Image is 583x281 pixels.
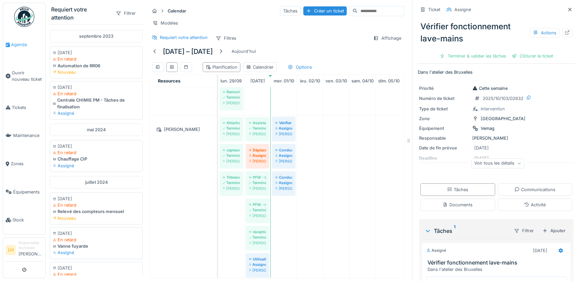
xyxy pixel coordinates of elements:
[419,145,470,151] div: Date de fin prévue
[53,69,140,75] div: Nouveau
[275,186,292,191] div: [PERSON_NAME]
[350,76,375,85] a: 4 octobre 2025
[272,76,296,85] a: 1 octobre 2025
[53,271,140,278] div: En retard
[158,78,180,83] span: Resources
[53,202,140,208] div: En retard
[249,147,266,153] div: Déplacement zone de chargement
[511,226,537,236] div: Filtrer
[533,247,547,254] div: [DATE]
[275,131,292,137] div: [PERSON_NAME]
[419,95,470,102] div: Numéro de ticket
[53,196,140,202] div: [DATE]
[113,8,139,18] div: Filtrer
[223,180,240,185] div: Terminé
[524,202,546,208] div: Activité
[249,186,266,191] div: [PERSON_NAME]
[13,189,43,195] span: Équipements
[6,245,16,255] li: LH
[53,208,140,215] div: Relevé des compteurs mensuel
[223,153,240,158] div: Terminé
[472,85,508,92] div: Cette semaine
[3,178,45,206] a: Équipements
[223,159,240,164] div: [PERSON_NAME]
[275,147,292,153] div: Conductivité et Ph
[12,104,43,111] span: Tickets
[280,6,301,16] div: Tâches
[275,126,292,131] div: Assigné
[419,85,470,92] div: Priorité
[19,240,43,251] div: Responsable technicien
[53,265,140,271] div: [DATE]
[53,163,140,169] div: Assigné
[3,206,45,234] a: Stock
[223,175,240,180] div: Triblender - remontage + test sens rotation + adaptation réglage Inominal sur thermique
[249,153,266,158] div: Assigné
[163,47,213,56] h5: [DATE] – [DATE]
[454,6,471,13] div: Assigné
[6,240,43,261] a: LH Responsable technicien[PERSON_NAME]
[454,227,455,235] sup: 1
[447,186,468,193] div: Tâches
[419,125,470,132] div: Équipement
[471,159,524,168] div: Voir tous les détails
[481,115,525,122] div: [GEOGRAPHIC_DATA]
[483,95,523,102] div: 2025/10/103/02632
[50,176,143,188] div: juillet 2024
[206,64,237,70] div: Planification
[418,69,575,75] p: Dans l'atelier des Bruxelles
[3,94,45,122] a: Tickets
[53,215,140,221] div: Nouveau
[275,175,292,180] div: Conductivité et Ph
[50,124,143,136] div: mai 2024
[427,266,568,273] div: Dans l'atelier des Bruxelles
[11,41,43,48] span: Agenda
[3,150,45,178] a: Zones
[249,120,266,126] div: Assistance ATI - Quai 8 tirage de câbles
[424,227,508,235] div: Tâches
[53,143,140,149] div: [DATE]
[223,100,240,106] div: [PERSON_NAME]
[249,175,266,180] div: PFW - Groupe climatisation "Peltier" sur armoire "NEP" I1-00EC1 en panne, ventilateurs extérieurs...
[275,153,292,158] div: Assigné
[213,33,239,43] div: Filtres
[12,217,43,223] span: Stock
[223,131,240,137] div: [PERSON_NAME]
[419,115,470,122] div: Zone
[481,125,494,132] div: Vemag
[275,159,292,164] div: [PERSON_NAME]
[370,33,404,43] div: Affichage
[249,207,266,213] div: Terminé
[154,125,213,134] div: [PERSON_NAME]
[3,31,45,59] a: Agenda
[219,76,243,85] a: 29 septembre 2025
[298,76,322,85] a: 2 octobre 2025
[419,135,574,141] div: [PERSON_NAME]
[12,70,43,82] span: Ouvrir nouveau ticket
[13,132,43,139] span: Maintenance
[50,30,143,42] div: septembre 2023
[509,51,556,61] div: Clôturer le ticket
[437,51,509,61] div: Terminer & valider les tâches
[249,76,267,85] a: 30 septembre 2025
[53,91,140,97] div: En retard
[149,18,181,28] div: Modèles
[53,84,140,91] div: [DATE]
[53,249,140,256] div: Assigné
[514,186,555,193] div: Communications
[246,64,274,70] div: Calendrier
[53,243,140,249] div: Vanne fuyarde
[53,110,140,116] div: Assigné
[249,159,266,164] div: [PERSON_NAME]
[165,8,189,14] strong: Calendar
[426,248,446,253] div: Assigné
[275,120,292,126] div: Vérifier fonctionnement lave-mains
[481,106,505,112] div: Intervention
[275,180,292,185] div: Assigné
[51,5,110,22] div: Requiert votre attention
[249,126,266,131] div: Terminé
[229,47,259,56] div: Aujourd'hui
[223,95,240,100] div: Terminé
[303,6,347,15] div: Créer un ticket
[3,121,45,150] a: Maintenance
